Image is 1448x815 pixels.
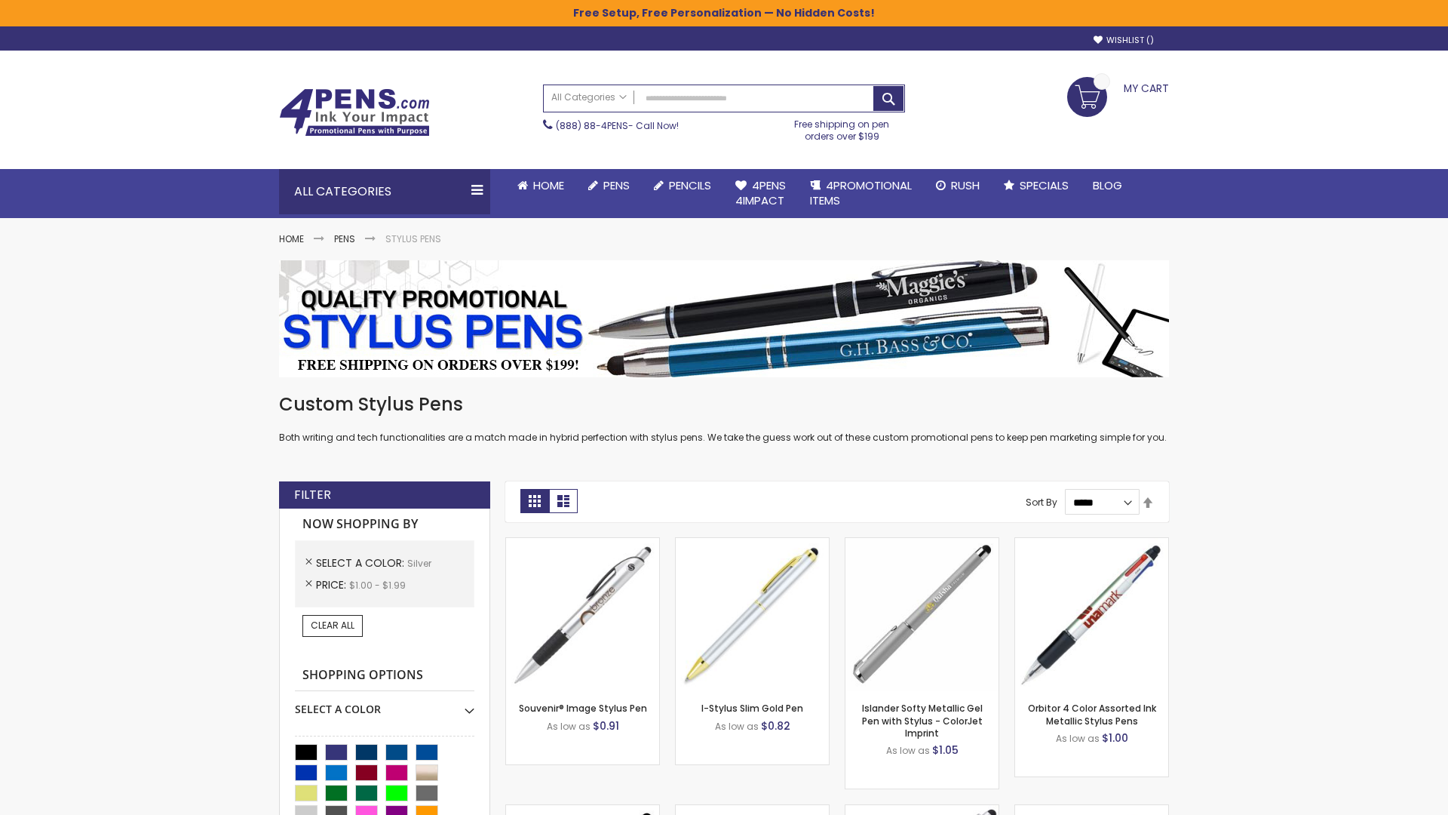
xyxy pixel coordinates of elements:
[295,509,474,540] strong: Now Shopping by
[385,232,441,245] strong: Stylus Pens
[506,537,659,550] a: Souvenir® Image Stylus Pen-Silver
[593,718,619,733] span: $0.91
[761,718,790,733] span: $0.82
[556,119,628,132] a: (888) 88-4PENS
[715,720,759,733] span: As low as
[779,112,906,143] div: Free shipping on pen orders over $199
[279,169,490,214] div: All Categories
[1093,177,1122,193] span: Blog
[1015,537,1168,550] a: Orbitor 4 Color Assorted Ink Metallic Stylus Pens-Silver
[723,169,798,218] a: 4Pens4impact
[295,691,474,717] div: Select A Color
[311,619,354,632] span: Clear All
[302,615,363,636] a: Clear All
[669,177,711,193] span: Pencils
[862,702,983,739] a: Islander Softy Metallic Gel Pen with Stylus - ColorJet Imprint
[547,720,591,733] span: As low as
[810,177,912,208] span: 4PROMOTIONAL ITEMS
[279,392,1169,417] h1: Custom Stylus Pens
[505,169,576,202] a: Home
[676,538,829,691] img: I-Stylus-Slim-Gold-Silver
[932,743,959,758] span: $1.05
[576,169,642,202] a: Pens
[603,177,630,193] span: Pens
[735,177,786,208] span: 4Pens 4impact
[316,555,407,570] span: Select A Color
[1020,177,1069,193] span: Specials
[551,91,627,103] span: All Categories
[951,177,980,193] span: Rush
[924,169,992,202] a: Rush
[407,557,431,570] span: Silver
[506,538,659,691] img: Souvenir® Image Stylus Pen-Silver
[886,744,930,757] span: As low as
[295,660,474,692] strong: Shopping Options
[1028,702,1156,727] a: Orbitor 4 Color Assorted Ink Metallic Stylus Pens
[279,88,430,137] img: 4Pens Custom Pens and Promotional Products
[279,392,1169,444] div: Both writing and tech functionalities are a match made in hybrid perfection with stylus pens. We ...
[279,232,304,245] a: Home
[1094,35,1154,46] a: Wishlist
[642,169,723,202] a: Pencils
[316,577,349,592] span: Price
[676,537,829,550] a: I-Stylus-Slim-Gold-Silver
[519,702,647,715] a: Souvenir® Image Stylus Pen
[1102,730,1128,746] span: $1.00
[1056,732,1100,745] span: As low as
[845,537,999,550] a: Islander Softy Metallic Gel Pen with Stylus - ColorJet Imprint-Silver
[798,169,924,218] a: 4PROMOTIONALITEMS
[701,702,803,715] a: I-Stylus Slim Gold Pen
[279,260,1169,377] img: Stylus Pens
[1026,496,1057,509] label: Sort By
[544,85,634,110] a: All Categories
[334,232,355,245] a: Pens
[1081,169,1134,202] a: Blog
[533,177,564,193] span: Home
[1015,538,1168,691] img: Orbitor 4 Color Assorted Ink Metallic Stylus Pens-Silver
[349,579,406,592] span: $1.00 - $1.99
[992,169,1081,202] a: Specials
[520,489,549,513] strong: Grid
[556,119,679,132] span: - Call Now!
[845,538,999,691] img: Islander Softy Metallic Gel Pen with Stylus - ColorJet Imprint-Silver
[294,487,331,503] strong: Filter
